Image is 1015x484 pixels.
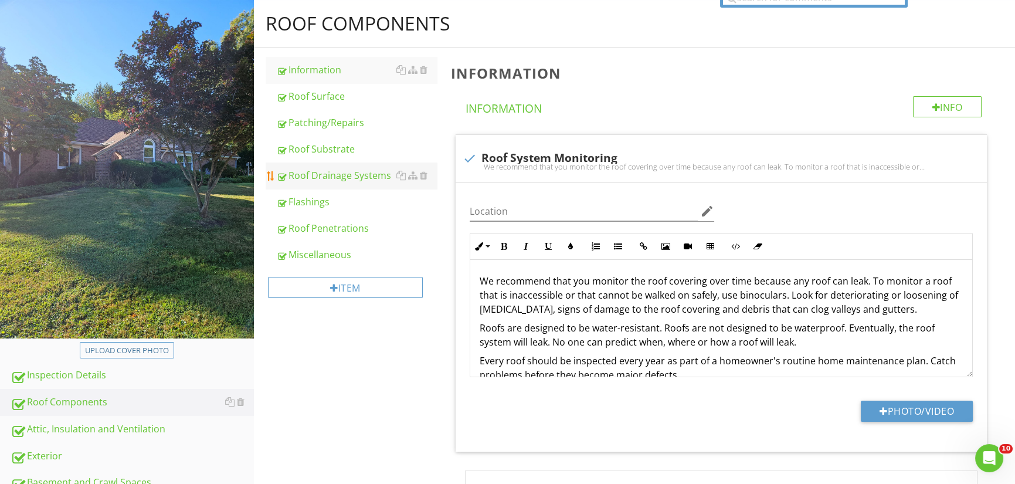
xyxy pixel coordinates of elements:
[999,444,1013,453] span: 10
[466,96,982,116] h4: Information
[861,401,973,422] button: Photo/Video
[276,89,437,103] div: Roof Surface
[677,235,699,258] button: Insert Video
[276,195,437,209] div: Flashings
[480,321,963,349] p: Roofs are designed to be water-resistant. Roofs are not designed to be waterproof. Eventually, th...
[975,444,1003,472] iframe: Intercom live chat
[276,142,437,156] div: Roof Substrate
[276,248,437,262] div: Miscellaneous
[913,96,982,117] div: Info
[276,168,437,182] div: Roof Drainage Systems
[607,235,629,258] button: Unordered List
[654,235,677,258] button: Insert Image (Ctrl+P)
[11,395,254,410] div: Roof Components
[515,235,537,258] button: Italic (Ctrl+I)
[470,202,698,221] input: Location
[85,345,169,357] div: Upload cover photo
[585,235,607,258] button: Ordered List
[266,12,450,35] div: Roof Components
[276,63,437,77] div: Information
[724,235,746,258] button: Code View
[746,235,769,258] button: Clear Formatting
[537,235,559,258] button: Underline (Ctrl+U)
[700,204,714,218] i: edit
[451,65,996,81] h3: Information
[493,235,515,258] button: Bold (Ctrl+B)
[480,274,963,316] p: We recommend that you monitor the roof covering over time because any roof can leak. To monitor a...
[268,277,423,298] div: Item
[276,221,437,235] div: Roof Penetrations
[11,449,254,464] div: Exterior
[276,116,437,130] div: Patching/Repairs
[470,235,493,258] button: Inline Style
[11,422,254,437] div: Attic, Insulation and Ventilation
[463,162,980,171] div: We recommend that you monitor the roof covering over time because any roof can leak. To monitor a...
[632,235,654,258] button: Insert Link (Ctrl+K)
[11,368,254,383] div: Inspection Details
[80,342,174,358] button: Upload cover photo
[480,354,963,382] p: Every roof should be inspected every year as part of a homeowner's routine home maintenance plan....
[559,235,582,258] button: Colors
[699,235,721,258] button: Insert Table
